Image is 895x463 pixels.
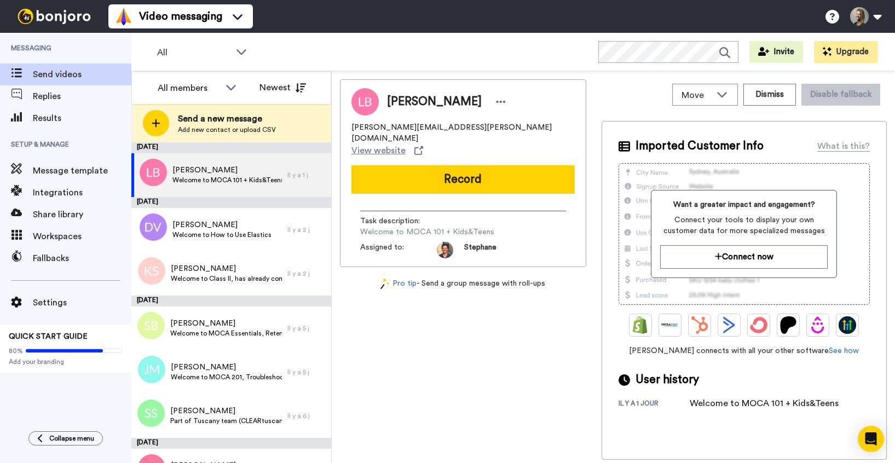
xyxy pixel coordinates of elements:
[33,112,131,125] span: Results
[660,199,828,210] span: Want a greater impact and engagement?
[131,197,331,208] div: [DATE]
[351,165,575,194] button: Record
[178,112,276,125] span: Send a new message
[157,46,230,59] span: All
[351,144,406,157] span: View website
[172,219,272,230] span: [PERSON_NAME]
[9,357,123,366] span: Add your branding
[779,316,797,334] img: Patreon
[33,296,131,309] span: Settings
[636,138,764,154] span: Imported Customer Info
[33,68,131,81] span: Send videos
[351,144,423,157] a: View website
[140,213,167,241] img: dv.png
[115,8,132,25] img: vm-color.svg
[829,347,859,355] a: See how
[636,372,699,388] span: User history
[858,426,884,452] div: Open Intercom Messenger
[817,140,870,153] div: What is this?
[661,316,679,334] img: Ontraport
[660,215,828,236] span: Connect your tools to display your own customer data for more specialized messages
[801,84,880,106] button: Disable fallback
[749,41,803,63] button: Invite
[437,242,453,258] img: da5f5293-2c7b-4288-972f-10acbc376891-1597253892.jpg
[139,9,222,24] span: Video messaging
[33,230,131,243] span: Workspaces
[351,88,379,115] img: Image of Lyndsay Bates
[387,94,482,110] span: [PERSON_NAME]
[138,257,165,285] img: ks.png
[171,373,282,381] span: Welcome to MOCA 201, Troubleshooting 101 and Attachments 101. Please also mention [GEOGRAPHIC_DATA]
[682,89,711,102] span: Move
[691,316,708,334] img: Hubspot
[287,269,326,278] div: Il y a 2 j
[131,438,331,449] div: [DATE]
[9,333,88,340] span: QUICK START GUIDE
[839,316,856,334] img: GoHighLevel
[171,263,282,274] span: [PERSON_NAME]
[287,324,326,333] div: Il y a 5 j
[619,345,870,356] span: [PERSON_NAME] connects with all your other software
[360,227,494,238] span: Welcome to MOCA 101 + Kids&Teens
[809,316,827,334] img: Drip
[172,230,272,239] span: Welcome to How to Use Elastics
[33,186,131,199] span: Integrations
[33,164,131,177] span: Message template
[13,9,95,24] img: bj-logo-header-white.svg
[28,431,103,445] button: Collapse menu
[33,208,131,221] span: Share library
[251,77,314,99] button: Newest
[170,416,282,425] span: Part of Tuscany team (CLEARtuscany25), completed Troubleshooting 101. Congratulate her, she is on...
[690,397,839,410] div: Welcome to MOCA 101 + Kids&Teens
[360,242,437,258] span: Assigned to:
[137,312,165,339] img: sb.png
[814,41,877,63] button: Upgrade
[171,362,282,373] span: [PERSON_NAME]
[9,346,23,355] span: 80%
[743,84,796,106] button: Dismiss
[131,142,331,153] div: [DATE]
[137,400,165,427] img: ss.png
[287,412,326,420] div: Il y a 6 j
[170,318,282,329] span: [PERSON_NAME]
[131,296,331,306] div: [DATE]
[178,125,276,134] span: Add new contact or upload CSV
[380,278,390,290] img: magic-wand.svg
[172,165,282,176] span: [PERSON_NAME]
[287,225,326,234] div: Il y a 2 j
[170,329,282,338] span: Welcome to MOCA Essentials, Retention, 10 clear aligner Tips and Tricks every dentist should know...
[340,278,586,290] div: - Send a group message with roll-ups
[351,122,575,144] span: [PERSON_NAME][EMAIL_ADDRESS][PERSON_NAME][DOMAIN_NAME]
[720,316,738,334] img: ActiveCampaign
[632,316,649,334] img: Shopify
[750,316,767,334] img: ConvertKit
[660,245,828,269] button: Connect now
[360,216,437,227] span: Task description :
[619,399,690,410] div: il y a 1 jour
[464,242,496,258] span: Stephane
[287,368,326,377] div: Il y a 5 j
[170,406,282,416] span: [PERSON_NAME]
[287,171,326,180] div: Il y a 1 j
[138,356,165,383] img: jm.png
[171,274,282,283] span: Welcome to Class II, has already completed [MEDICAL_DATA] and Ectopic
[158,82,220,95] div: All members
[33,90,131,103] span: Replies
[49,434,94,443] span: Collapse menu
[33,252,131,265] span: Fallbacks
[172,176,282,184] span: Welcome to MOCA 101 + Kids&Teens
[380,278,417,290] a: Pro tip
[140,159,167,186] img: lb.png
